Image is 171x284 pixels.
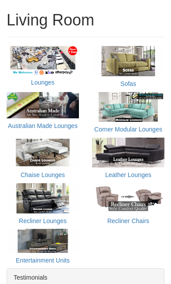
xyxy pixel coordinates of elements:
[7,11,164,29] h1: Living Room
[7,138,79,168] img: Chaise Lounges
[7,229,79,253] img: Entertainment Units
[92,183,164,213] img: Recliner Chairs
[92,138,164,168] img: Leather Lounges
[7,183,79,213] img: Recliner Lounges
[92,46,164,76] img: Sofas
[8,122,78,129] a: Australian Made Lounges
[121,80,136,87] a: Sofas
[107,217,150,224] a: Recliner Chairs
[92,92,164,122] img: Corner Modular Lounges
[7,92,79,118] img: Australian Made Lounges
[31,79,55,86] a: Lounges
[7,46,79,75] img: Lounges
[16,257,70,264] a: Entertainment Units
[19,217,67,224] a: Recliner Lounges
[105,171,151,178] a: Leather Lounges
[21,171,65,178] a: Chaise Lounges
[94,126,162,133] a: Corner Modular Lounges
